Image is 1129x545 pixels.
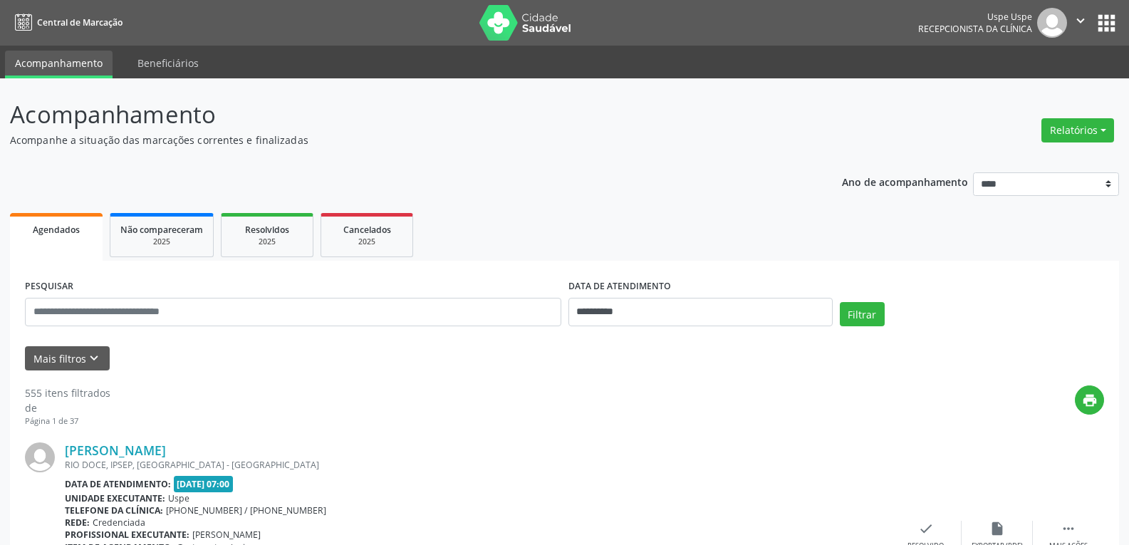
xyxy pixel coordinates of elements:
[93,517,145,529] span: Credenciada
[989,521,1005,536] i: insert_drive_file
[65,517,90,529] b: Rede:
[1082,393,1098,408] i: print
[918,521,934,536] i: check
[1075,385,1104,415] button: print
[65,492,165,504] b: Unidade executante:
[10,97,786,133] p: Acompanhamento
[168,492,189,504] span: Uspe
[840,302,885,326] button: Filtrar
[918,23,1032,35] span: Recepcionista da clínica
[174,476,234,492] span: [DATE] 07:00
[1061,521,1076,536] i: 
[65,442,166,458] a: [PERSON_NAME]
[120,224,203,236] span: Não compareceram
[65,529,189,541] b: Profissional executante:
[245,224,289,236] span: Resolvidos
[86,351,102,366] i: keyboard_arrow_down
[128,51,209,76] a: Beneficiários
[33,224,80,236] span: Agendados
[120,237,203,247] div: 2025
[343,224,391,236] span: Cancelados
[25,346,110,371] button: Mais filtroskeyboard_arrow_down
[5,51,113,78] a: Acompanhamento
[25,415,110,427] div: Página 1 de 37
[331,237,402,247] div: 2025
[25,276,73,298] label: PESQUISAR
[1067,8,1094,38] button: 
[231,237,303,247] div: 2025
[842,172,968,190] p: Ano de acompanhamento
[1094,11,1119,36] button: apps
[25,442,55,472] img: img
[65,504,163,517] b: Telefone da clínica:
[65,459,890,471] div: RIO DOCE, IPSEP, [GEOGRAPHIC_DATA] - [GEOGRAPHIC_DATA]
[1037,8,1067,38] img: img
[37,16,123,28] span: Central de Marcação
[918,11,1032,23] div: Uspe Uspe
[10,11,123,34] a: Central de Marcação
[10,133,786,147] p: Acompanhe a situação das marcações correntes e finalizadas
[166,504,326,517] span: [PHONE_NUMBER] / [PHONE_NUMBER]
[25,385,110,400] div: 555 itens filtrados
[568,276,671,298] label: DATA DE ATENDIMENTO
[65,478,171,490] b: Data de atendimento:
[25,400,110,415] div: de
[1041,118,1114,142] button: Relatórios
[192,529,261,541] span: [PERSON_NAME]
[1073,13,1088,28] i: 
